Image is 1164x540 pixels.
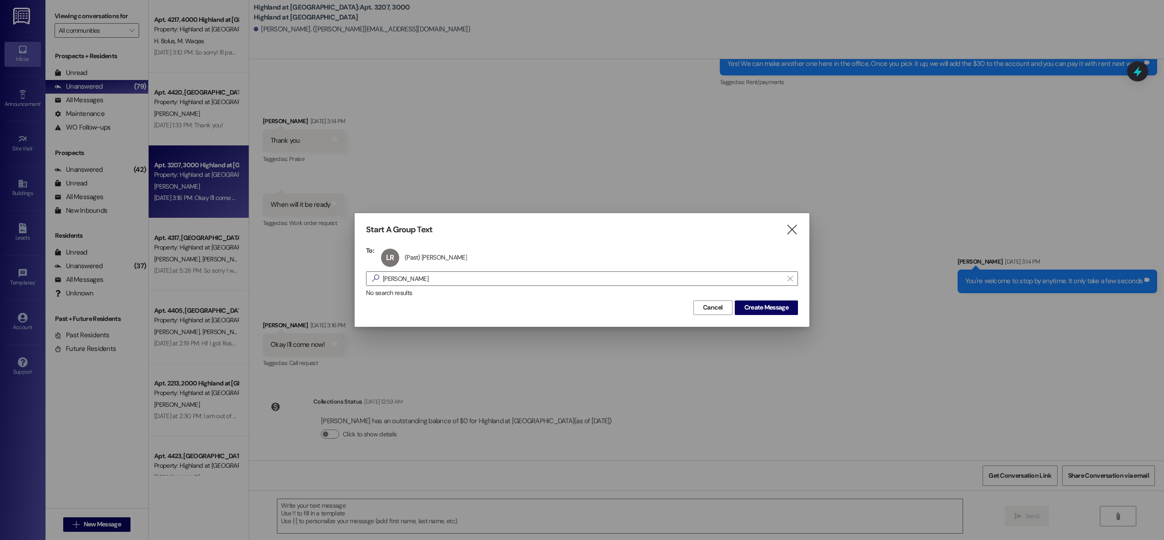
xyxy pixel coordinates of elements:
[703,303,723,312] span: Cancel
[368,274,383,283] i: 
[366,246,374,255] h3: To:
[786,225,798,235] i: 
[386,253,394,262] span: LR
[405,253,467,261] div: (Past) [PERSON_NAME]
[693,300,733,315] button: Cancel
[366,288,798,298] div: No search results
[744,303,788,312] span: Create Message
[735,300,798,315] button: Create Message
[366,225,432,235] h3: Start A Group Text
[783,272,798,285] button: Clear text
[788,275,793,282] i: 
[383,272,783,285] input: Search for any contact or apartment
